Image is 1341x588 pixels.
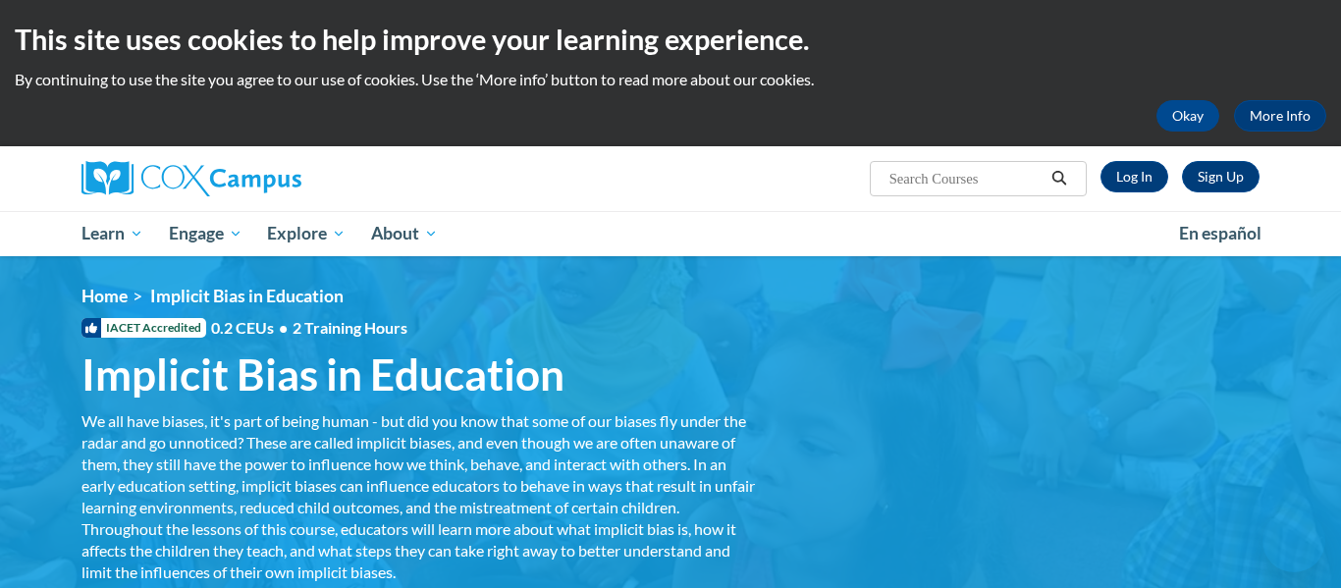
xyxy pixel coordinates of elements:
img: Cox Campus [81,161,301,196]
span: Implicit Bias in Education [150,286,344,306]
span: About [371,222,438,245]
a: Learn [69,211,156,256]
a: En español [1166,213,1274,254]
span: Implicit Bias in Education [81,348,564,401]
a: Register [1182,161,1260,192]
a: Home [81,286,128,306]
span: • [279,318,288,337]
a: Cox Campus [81,161,455,196]
a: About [358,211,451,256]
a: Engage [156,211,255,256]
span: Explore [267,222,346,245]
span: Learn [81,222,143,245]
a: Log In [1100,161,1168,192]
a: More Info [1234,100,1326,132]
span: 2 Training Hours [293,318,407,337]
iframe: Button to launch messaging window [1262,509,1325,572]
button: Okay [1156,100,1219,132]
span: Engage [169,222,242,245]
h2: This site uses cookies to help improve your learning experience. [15,20,1326,59]
div: Main menu [52,211,1289,256]
button: Search [1045,167,1074,190]
span: 0.2 CEUs [211,317,407,339]
a: Explore [254,211,358,256]
input: Search Courses [887,167,1045,190]
span: IACET Accredited [81,318,206,338]
p: By continuing to use the site you agree to our use of cookies. Use the ‘More info’ button to read... [15,69,1326,90]
div: We all have biases, it's part of being human - but did you know that some of our biases fly under... [81,410,759,583]
span: En español [1179,223,1261,243]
